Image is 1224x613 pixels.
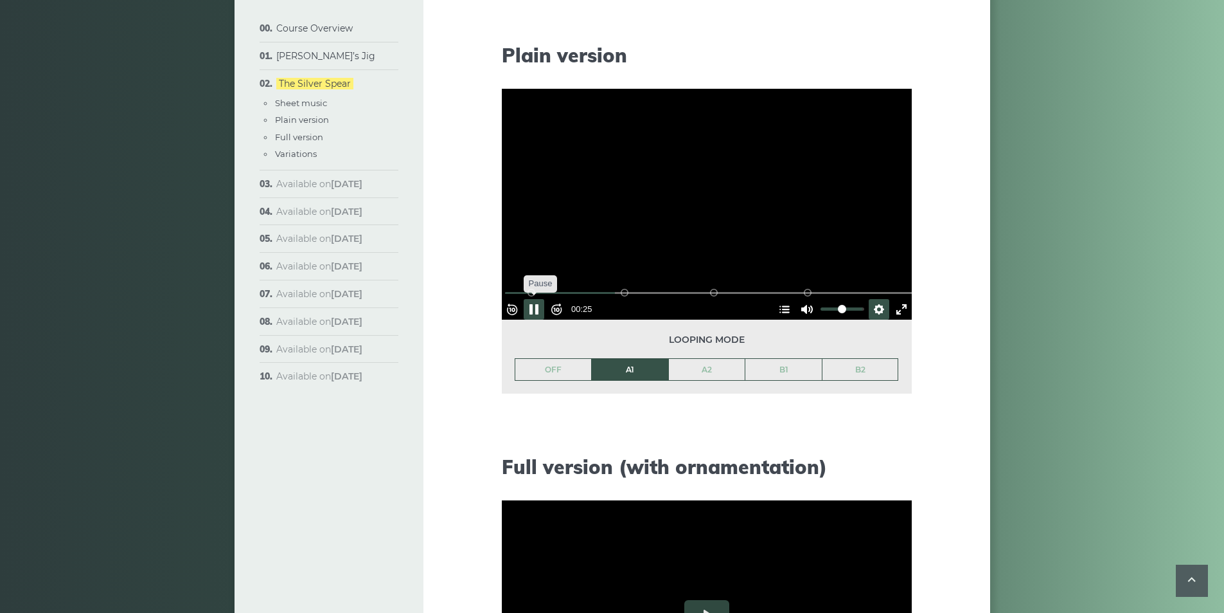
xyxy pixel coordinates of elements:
h2: Full version (with ornamentation) [502,455,912,479]
span: Available on [276,178,362,190]
a: Variations [275,149,317,159]
h2: Plain version [502,44,912,67]
strong: [DATE] [331,233,362,244]
span: Available on [276,316,362,327]
strong: [DATE] [331,316,362,327]
span: Available on [276,288,362,300]
a: The Silver Spear [276,78,353,89]
span: Available on [276,233,362,244]
strong: [DATE] [331,288,362,300]
a: OFF [515,359,592,381]
strong: [DATE] [331,178,362,190]
a: Plain version [275,114,329,125]
strong: [DATE] [331,371,362,382]
strong: [DATE] [331,261,362,272]
strong: [DATE] [331,343,362,355]
span: Available on [276,343,362,355]
span: Available on [276,261,362,272]
span: Available on [276,371,362,382]
a: [PERSON_NAME]’s Jig [276,50,375,62]
a: B2 [822,359,898,381]
span: Available on [276,206,362,217]
span: Looping mode [515,333,899,347]
a: A2 [669,359,745,381]
a: B1 [745,359,822,381]
a: Full version [275,132,323,142]
strong: [DATE] [331,206,362,217]
a: Sheet music [275,98,327,108]
a: Course Overview [276,23,353,34]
